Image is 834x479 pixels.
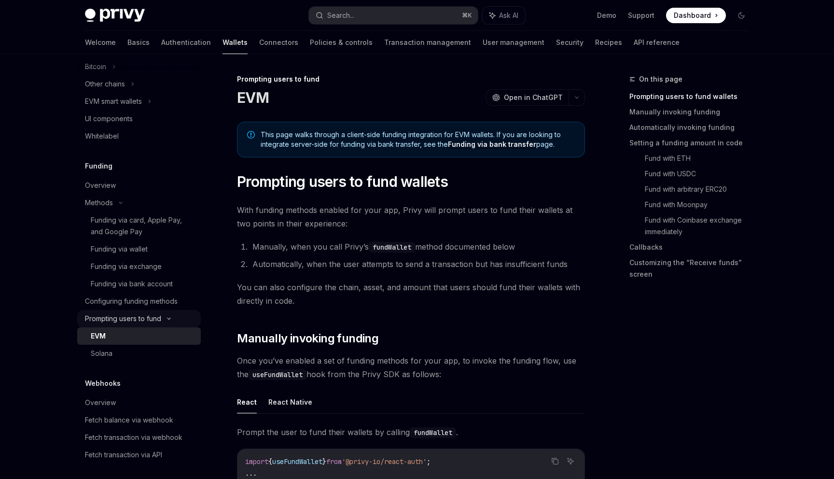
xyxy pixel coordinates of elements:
[462,12,472,19] span: ⌘ K
[77,211,201,240] a: Funding via card, Apple Pay, and Google Pay
[268,391,312,413] button: React Native
[250,240,585,254] li: Manually, when you call Privy’s method documented below
[85,78,125,90] div: Other chains
[629,104,757,120] a: Manually invoking funding
[556,31,584,54] a: Security
[645,166,757,182] a: Fund with USDC
[629,135,757,151] a: Setting a funding amount in code
[85,113,133,125] div: UI components
[91,330,106,342] div: EVM
[85,31,116,54] a: Welcome
[91,214,195,238] div: Funding via card, Apple Pay, and Google Pay
[483,7,525,24] button: Ask AI
[259,31,298,54] a: Connectors
[85,449,162,461] div: Fetch transaction via API
[645,182,757,197] a: Fund with arbitrary ERC20
[249,369,306,380] code: useFundWallet
[272,457,322,466] span: useFundWallet
[629,120,757,135] a: Automatically invoking funding
[261,130,575,149] span: This page walks through a client-side funding integration for EVM wallets. If you are looking to ...
[549,455,561,467] button: Copy the contents from the code block
[410,427,456,438] code: fundWallet
[268,457,272,466] span: {
[85,296,178,307] div: Configuring funding methods
[629,239,757,255] a: Callbacks
[310,31,373,54] a: Policies & controls
[77,258,201,275] a: Funding via exchange
[674,11,711,20] span: Dashboard
[237,203,585,230] span: With funding methods enabled for your app, Privy will prompt users to fund their wallets at two p...
[85,160,112,172] h5: Funding
[77,240,201,258] a: Funding via wallet
[85,378,121,389] h5: Webhooks
[237,354,585,381] span: Once you’ve enabled a set of funding methods for your app, to invoke the funding flow, use the ho...
[483,31,544,54] a: User management
[127,31,150,54] a: Basics
[309,7,478,24] button: Search...⌘K
[326,457,342,466] span: from
[77,394,201,411] a: Overview
[77,127,201,145] a: Whitelabel
[77,293,201,310] a: Configuring funding methods
[85,397,116,409] div: Overview
[245,469,257,478] span: ...
[77,275,201,293] a: Funding via bank account
[645,151,757,166] a: Fund with ETH
[237,281,585,308] span: You can also configure the chain, asset, and amount that users should fund their wallets with dir...
[645,197,757,212] a: Fund with Moonpay
[91,261,162,272] div: Funding via exchange
[245,457,268,466] span: import
[639,73,682,85] span: On this page
[666,8,726,23] a: Dashboard
[384,31,471,54] a: Transaction management
[499,11,518,20] span: Ask AI
[448,140,536,149] a: Funding via bank transfer
[564,455,577,467] button: Ask AI
[629,89,757,104] a: Prompting users to fund wallets
[91,243,148,255] div: Funding via wallet
[222,31,248,54] a: Wallets
[77,345,201,362] a: Solana
[85,197,113,209] div: Methods
[237,391,257,413] button: React
[486,89,569,106] button: Open in ChatGPT
[77,177,201,194] a: Overview
[645,212,757,239] a: Fund with Coinbase exchange immediately
[77,110,201,127] a: UI components
[427,457,431,466] span: ;
[85,414,173,426] div: Fetch balance via webhook
[91,278,173,290] div: Funding via bank account
[85,130,119,142] div: Whitelabel
[369,242,415,253] code: fundWallet
[85,432,182,443] div: Fetch transaction via webhook
[629,255,757,282] a: Customizing the “Receive funds” screen
[85,96,142,107] div: EVM smart wallets
[237,74,585,84] div: Prompting users to fund
[634,31,680,54] a: API reference
[85,313,161,324] div: Prompting users to fund
[327,10,354,21] div: Search...
[734,8,749,23] button: Toggle dark mode
[322,457,326,466] span: }
[628,11,654,20] a: Support
[237,89,269,106] h1: EVM
[237,173,448,190] span: Prompting users to fund wallets
[77,429,201,446] a: Fetch transaction via webhook
[595,31,622,54] a: Recipes
[91,348,112,359] div: Solana
[161,31,211,54] a: Authentication
[250,257,585,271] li: Automatically, when the user attempts to send a transaction but has insufficient funds
[237,425,585,439] span: Prompt the user to fund their wallets by calling .
[342,457,427,466] span: '@privy-io/react-auth'
[237,331,378,346] span: Manually invoking funding
[247,131,255,139] svg: Note
[77,327,201,345] a: EVM
[85,180,116,191] div: Overview
[77,446,201,464] a: Fetch transaction via API
[597,11,616,20] a: Demo
[85,9,145,22] img: dark logo
[77,411,201,429] a: Fetch balance via webhook
[504,93,563,102] span: Open in ChatGPT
